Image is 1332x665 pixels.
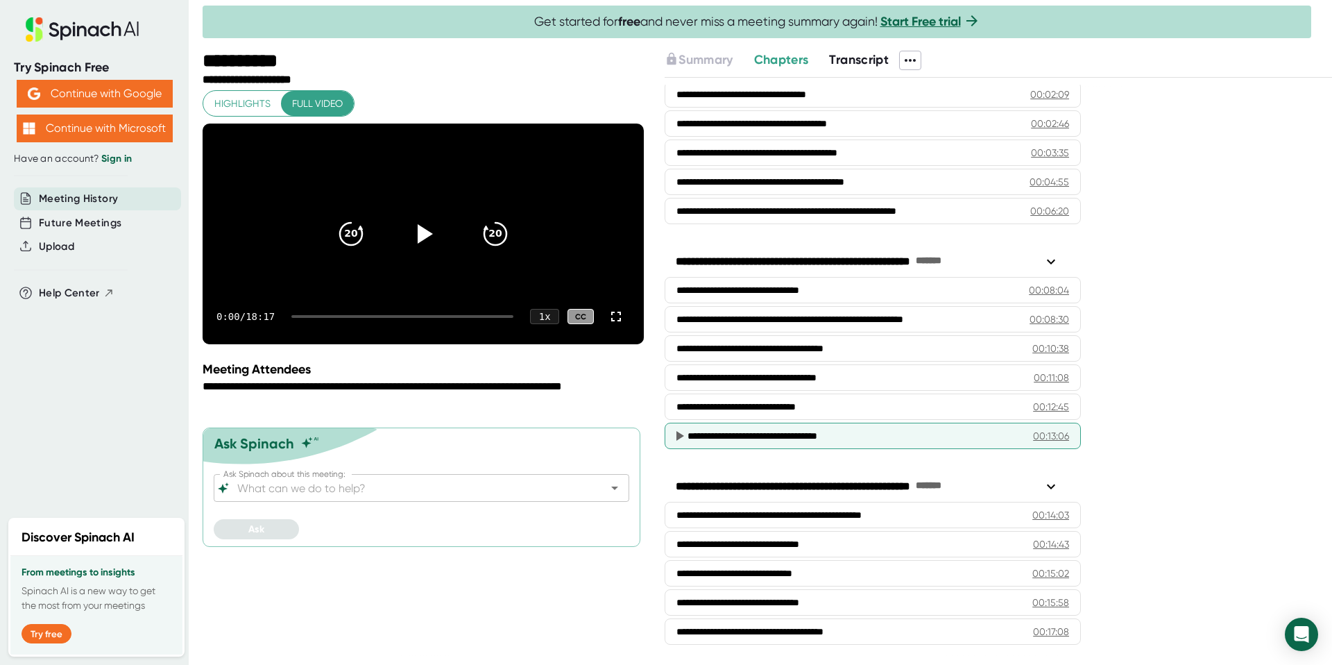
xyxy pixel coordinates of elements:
[1033,400,1069,414] div: 00:12:45
[1033,625,1069,639] div: 00:17:08
[101,153,132,165] a: Sign in
[534,14,980,30] span: Get started for and never miss a meeting summary again!
[214,95,271,112] span: Highlights
[39,239,74,255] button: Upload
[1032,508,1069,522] div: 00:14:03
[22,584,171,613] p: Spinach AI is a new way to get the most from your meetings
[17,80,173,108] button: Continue with Google
[39,215,121,231] button: Future Meetings
[1032,566,1069,580] div: 00:15:02
[618,14,640,29] b: free
[17,115,173,142] button: Continue with Microsoft
[1030,204,1069,218] div: 00:06:20
[1031,117,1069,131] div: 00:02:46
[14,60,175,76] div: Try Spinach Free
[292,95,343,112] span: Full video
[39,285,100,301] span: Help Center
[829,52,889,67] span: Transcript
[567,309,594,325] div: CC
[28,87,40,100] img: Aehbyd4JwY73AAAAAElFTkSuQmCC
[1033,429,1069,443] div: 00:13:06
[754,52,809,67] span: Chapters
[754,51,809,69] button: Chapters
[39,285,114,301] button: Help Center
[22,528,135,547] h2: Discover Spinach AI
[281,91,354,117] button: Full video
[829,51,889,69] button: Transcript
[203,91,282,117] button: Highlights
[22,624,71,643] button: Try free
[665,51,733,69] button: Summary
[216,311,275,322] div: 0:00 / 18:17
[22,567,171,578] h3: From meetings to insights
[1030,175,1069,189] div: 00:04:55
[203,362,647,377] div: Meeting Attendees
[1031,146,1069,160] div: 00:03:35
[1030,87,1069,101] div: 00:02:09
[665,51,753,70] div: Upgrade to access
[214,519,299,539] button: Ask
[234,478,584,498] input: What can we do to help?
[248,523,264,535] span: Ask
[214,435,294,452] div: Ask Spinach
[1033,537,1069,551] div: 00:14:43
[14,153,175,165] div: Have an account?
[39,191,118,207] button: Meeting History
[1032,596,1069,609] div: 00:15:58
[1034,371,1069,385] div: 00:11:08
[605,478,624,498] button: Open
[1030,312,1069,326] div: 00:08:30
[530,309,559,324] div: 1 x
[880,14,961,29] a: Start Free trial
[1029,283,1069,297] div: 00:08:04
[678,52,733,67] span: Summary
[1285,618,1318,651] div: Open Intercom Messenger
[1032,342,1069,355] div: 00:10:38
